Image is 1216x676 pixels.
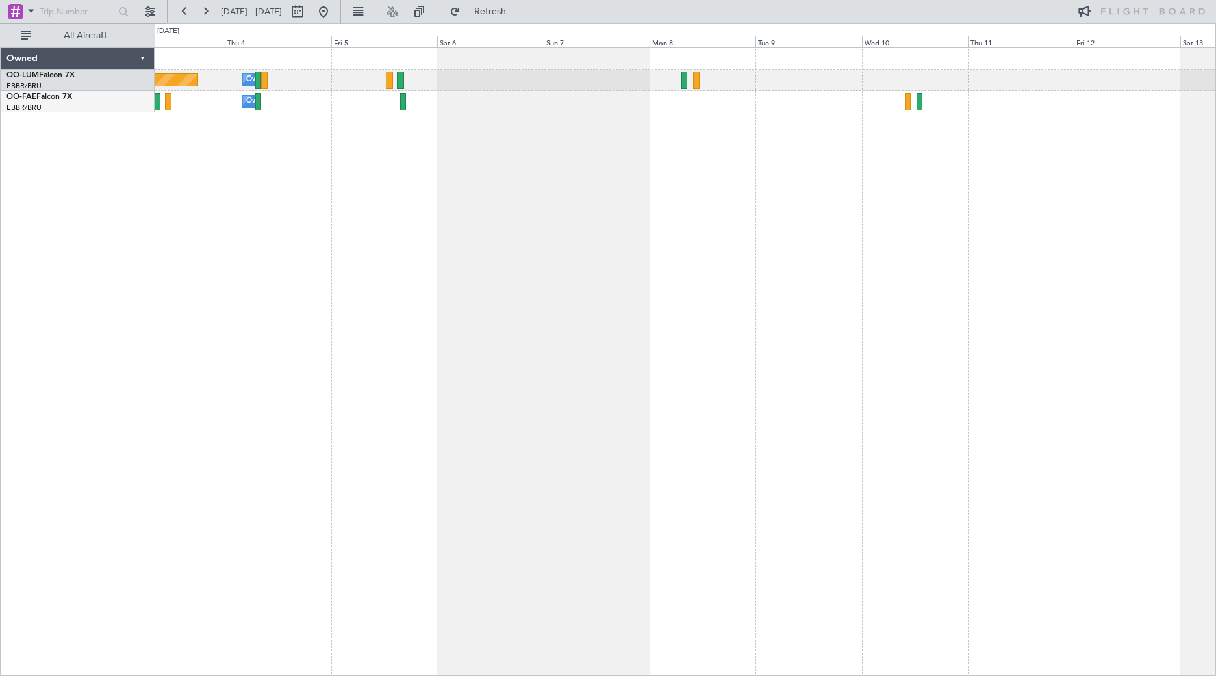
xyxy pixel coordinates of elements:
[444,1,522,22] button: Refresh
[755,36,861,47] div: Tue 9
[544,36,650,47] div: Sun 7
[6,81,42,91] a: EBBR/BRU
[437,36,543,47] div: Sat 6
[6,93,72,101] a: OO-FAEFalcon 7X
[331,36,437,47] div: Fri 5
[968,36,1074,47] div: Thu 11
[6,103,42,112] a: EBBR/BRU
[225,36,331,47] div: Thu 4
[119,36,225,47] div: Wed 3
[1074,36,1180,47] div: Fri 12
[40,2,114,21] input: Trip Number
[463,7,518,16] span: Refresh
[650,36,755,47] div: Mon 8
[246,70,335,90] div: Owner Melsbroek Air Base
[221,6,282,18] span: [DATE] - [DATE]
[246,92,335,111] div: Owner Melsbroek Air Base
[6,93,36,101] span: OO-FAE
[157,26,179,37] div: [DATE]
[14,25,141,46] button: All Aircraft
[34,31,137,40] span: All Aircraft
[862,36,968,47] div: Wed 10
[6,71,39,79] span: OO-LUM
[6,71,75,79] a: OO-LUMFalcon 7X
